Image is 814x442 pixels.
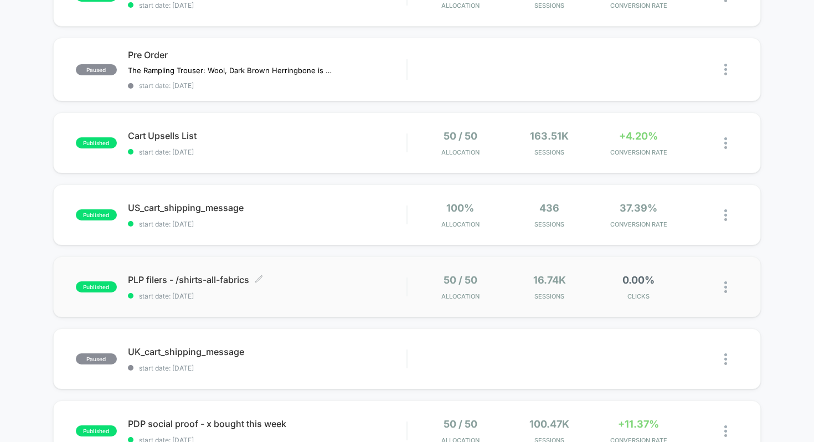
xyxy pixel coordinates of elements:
img: close [724,425,727,437]
span: Sessions [508,148,591,156]
span: start date: [DATE] [128,292,407,300]
span: US_cart_shipping_message [128,202,407,213]
span: paused [76,353,117,364]
span: Sessions [508,2,591,9]
span: Allocation [441,220,480,228]
span: Sessions [508,292,591,300]
span: published [76,137,117,148]
span: Cart Upsells List [128,130,407,141]
span: PLP filers - /shirts-all-fabrics [128,274,407,285]
span: Pre Order [128,49,407,60]
span: PDP social proof - x bought this week [128,418,407,429]
span: CONVERSION RATE [597,220,681,228]
span: 50 / 50 [444,418,477,430]
span: 100% [446,202,474,214]
span: 50 / 50 [444,130,477,142]
span: Allocation [441,148,480,156]
span: CLICKS [597,292,681,300]
span: 50 / 50 [444,274,477,286]
span: Allocation [441,2,480,9]
span: +4.20% [619,130,658,142]
span: The Rampling Trouser: Wool, Dark Brown Herringbone is available to buy on pre-order.Orders contai... [128,66,333,75]
span: CONVERSION RATE [597,148,681,156]
img: close [724,64,727,75]
span: start date: [DATE] [128,220,407,228]
span: published [76,209,117,220]
img: close [724,209,727,221]
span: paused [76,64,117,75]
span: CONVERSION RATE [597,2,681,9]
span: 37.39% [620,202,657,214]
span: start date: [DATE] [128,1,407,9]
span: published [76,281,117,292]
span: 436 [539,202,559,214]
span: start date: [DATE] [128,81,407,90]
span: published [76,425,117,436]
span: start date: [DATE] [128,148,407,156]
span: 163.51k [530,130,569,142]
span: Sessions [508,220,591,228]
span: +11.37% [618,418,659,430]
span: 16.74k [533,274,566,286]
span: start date: [DATE] [128,364,407,372]
span: UK_cart_shipping_message [128,346,407,357]
span: Allocation [441,292,480,300]
span: 100.47k [529,418,569,430]
span: 0.00% [622,274,655,286]
img: close [724,281,727,293]
img: close [724,137,727,149]
img: close [724,353,727,365]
